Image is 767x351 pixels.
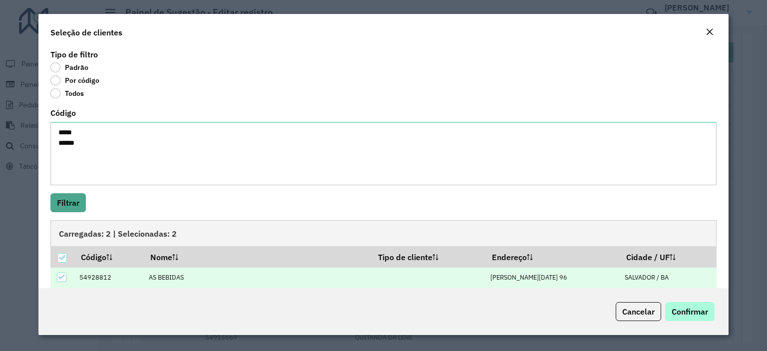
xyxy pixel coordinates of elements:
label: Todos [50,88,84,98]
label: Por código [50,75,99,85]
label: Padrão [50,62,88,72]
th: Tipo de cliente [371,246,485,267]
h4: Seleção de clientes [50,26,122,38]
td: AS BEBIDAS [143,268,371,288]
span: Confirmar [672,307,708,317]
th: Nome [143,246,371,267]
th: Endereço [485,246,620,267]
em: Fechar [706,28,714,36]
th: Cidade / UF [619,246,716,267]
span: Cancelar [622,307,655,317]
td: / [619,288,716,308]
label: Código [50,107,76,119]
button: Cancelar [616,302,661,321]
td: 54969937 [74,288,143,308]
button: Filtrar [50,193,86,212]
label: Tipo de filtro [50,48,98,60]
div: Carregadas: 2 | Selecionadas: 2 [50,220,717,246]
th: Código [74,246,143,267]
button: Confirmar [665,302,715,321]
td: SALVADOR / BA [619,268,716,288]
td: ATAKAREJO DISTRIBUIDOR DE ALIM E BEBIDAS [143,288,371,308]
td: [PERSON_NAME][DATE] 96 [485,268,620,288]
td: 54928812 [74,268,143,288]
button: Close [703,26,717,39]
